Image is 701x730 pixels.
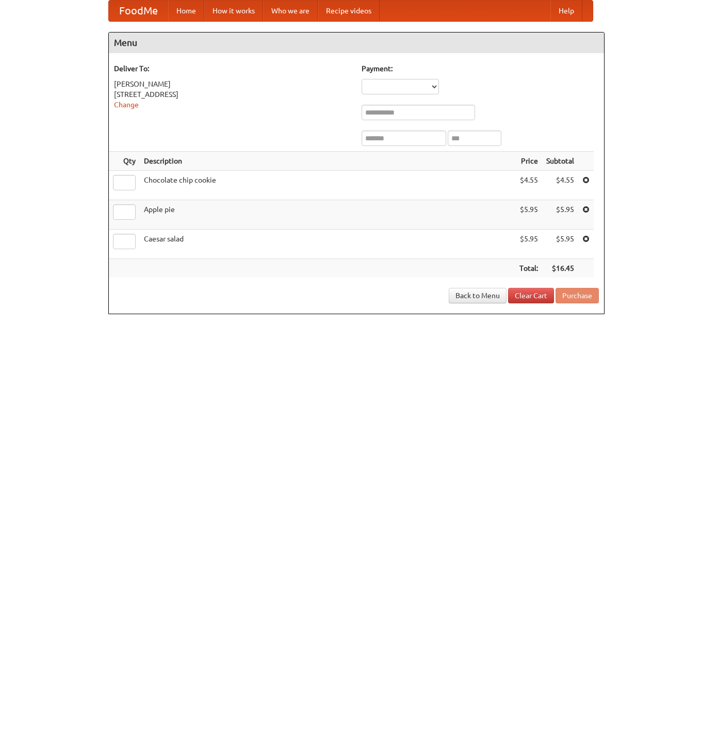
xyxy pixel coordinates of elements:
[542,171,578,200] td: $4.55
[515,230,542,259] td: $5.95
[449,288,507,303] a: Back to Menu
[168,1,204,21] a: Home
[515,171,542,200] td: $4.55
[542,200,578,230] td: $5.95
[508,288,554,303] a: Clear Cart
[140,152,515,171] th: Description
[362,63,599,74] h5: Payment:
[542,230,578,259] td: $5.95
[114,79,351,89] div: [PERSON_NAME]
[515,200,542,230] td: $5.95
[556,288,599,303] button: Purchase
[204,1,263,21] a: How it works
[114,89,351,100] div: [STREET_ADDRESS]
[114,101,139,109] a: Change
[109,33,604,53] h4: Menu
[140,171,515,200] td: Chocolate chip cookie
[542,259,578,278] th: $16.45
[140,230,515,259] td: Caesar salad
[318,1,380,21] a: Recipe videos
[550,1,582,21] a: Help
[140,200,515,230] td: Apple pie
[114,63,351,74] h5: Deliver To:
[515,259,542,278] th: Total:
[515,152,542,171] th: Price
[109,1,168,21] a: FoodMe
[542,152,578,171] th: Subtotal
[109,152,140,171] th: Qty
[263,1,318,21] a: Who we are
